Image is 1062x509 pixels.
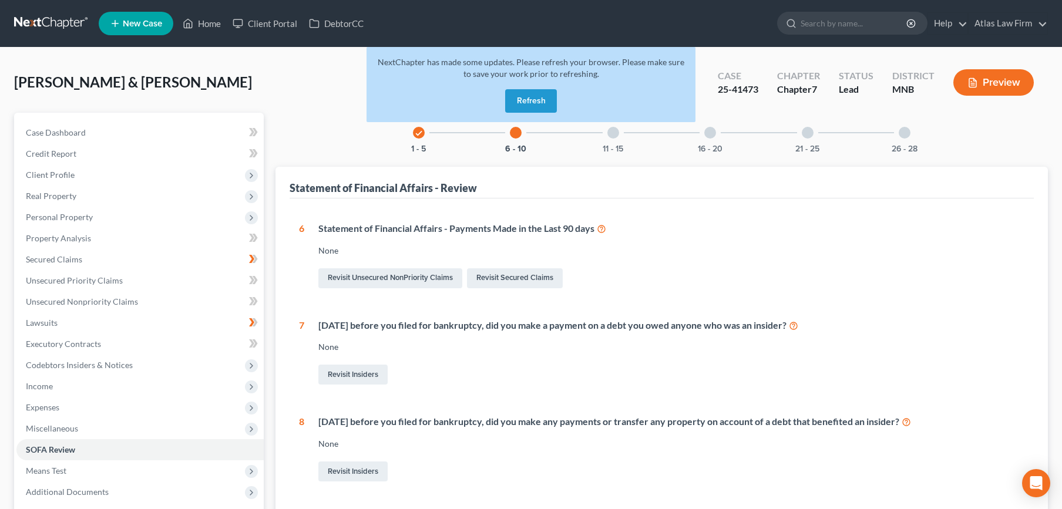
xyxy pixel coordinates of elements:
span: Client Profile [26,170,75,180]
a: Home [177,13,227,34]
span: Unsecured Priority Claims [26,275,123,285]
span: Means Test [26,466,66,476]
span: Unsecured Nonpriority Claims [26,296,138,306]
span: Credit Report [26,149,76,159]
button: 21 - 25 [795,145,819,153]
span: Expenses [26,402,59,412]
a: Help [928,13,967,34]
a: Revisit Insiders [318,461,388,481]
a: DebtorCC [303,13,369,34]
span: Codebtors Insiders & Notices [26,360,133,370]
a: Revisit Unsecured NonPriority Claims [318,268,462,288]
div: Open Intercom Messenger [1022,469,1050,497]
a: Unsecured Priority Claims [16,270,264,291]
button: 1 - 5 [411,145,426,153]
div: MNB [892,83,935,96]
span: Income [26,381,53,391]
div: District [892,69,935,83]
div: None [318,245,1024,257]
a: SOFA Review [16,439,264,460]
div: 25-41473 [718,83,758,96]
div: Chapter [777,83,820,96]
a: Atlas Law Firm [969,13,1047,34]
span: Property Analysis [26,233,91,243]
a: Lawsuits [16,312,264,333]
div: Case [718,69,758,83]
span: Real Property [26,191,76,201]
button: 6 - 10 [505,145,526,153]
div: Status [839,69,873,83]
a: Unsecured Nonpriority Claims [16,291,264,312]
a: Revisit Insiders [318,365,388,385]
button: 16 - 20 [698,145,722,153]
div: Lead [839,83,873,96]
span: Secured Claims [26,254,82,264]
div: None [318,341,1024,353]
span: SOFA Review [26,444,75,454]
span: [PERSON_NAME] & [PERSON_NAME] [14,73,252,90]
div: [DATE] before you filed for bankruptcy, did you make any payments or transfer any property on acc... [318,415,1024,429]
button: Refresh [505,89,557,113]
a: Revisit Secured Claims [467,268,563,288]
div: 8 [299,415,304,484]
span: Miscellaneous [26,423,78,433]
a: Secured Claims [16,249,264,270]
div: Statement of Financial Affairs - Review [290,181,477,195]
a: Property Analysis [16,228,264,249]
span: Case Dashboard [26,127,86,137]
input: Search by name... [801,12,908,34]
span: Executory Contracts [26,339,101,349]
span: Lawsuits [26,318,58,328]
a: Credit Report [16,143,264,164]
span: 7 [812,83,817,95]
div: 7 [299,319,304,387]
span: NextChapter has made some updates. Please refresh your browser. Please make sure to save your wor... [378,57,684,79]
div: [DATE] before you filed for bankruptcy, did you make a payment on a debt you owed anyone who was ... [318,319,1024,332]
a: Case Dashboard [16,122,264,143]
button: 26 - 28 [892,145,918,153]
i: check [415,129,423,137]
div: 6 [299,222,304,291]
span: Additional Documents [26,487,109,497]
div: None [318,438,1024,450]
div: Chapter [777,69,820,83]
span: New Case [123,19,162,28]
a: Client Portal [227,13,303,34]
div: Statement of Financial Affairs - Payments Made in the Last 90 days [318,222,1024,235]
button: 11 - 15 [603,145,623,153]
span: Personal Property [26,212,93,222]
a: Executory Contracts [16,333,264,355]
button: Preview [953,69,1034,96]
